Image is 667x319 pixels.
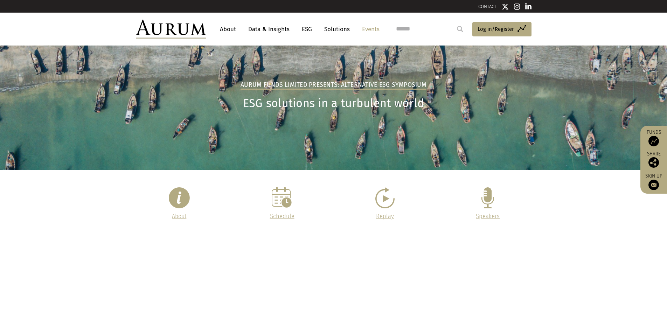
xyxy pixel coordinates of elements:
a: Schedule [270,213,294,220]
input: Submit [453,22,467,36]
img: Linkedin icon [525,3,531,10]
a: Sign up [644,173,663,190]
a: Log in/Register [472,22,531,37]
a: Replay [376,213,394,220]
h2: Aurum Funds Limited Presents: Alternative ESG Symposium [241,81,426,90]
img: Sign up to our newsletter [648,180,659,190]
a: Events [359,23,380,36]
a: Funds [644,129,663,146]
a: Solutions [321,23,353,36]
img: Share this post [648,157,659,168]
img: Twitter icon [502,3,509,10]
img: Access Funds [648,136,659,146]
img: Instagram icon [514,3,520,10]
h1: ESG solutions in a turbulent world [136,97,531,110]
a: ESG [298,23,315,36]
a: About [216,23,239,36]
img: Aurum [136,20,206,39]
a: CONTACT [478,4,496,9]
a: Speakers [476,213,500,220]
div: Share [644,152,663,168]
a: Data & Insights [245,23,293,36]
a: About [172,213,186,220]
span: Log in/Register [478,25,514,33]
